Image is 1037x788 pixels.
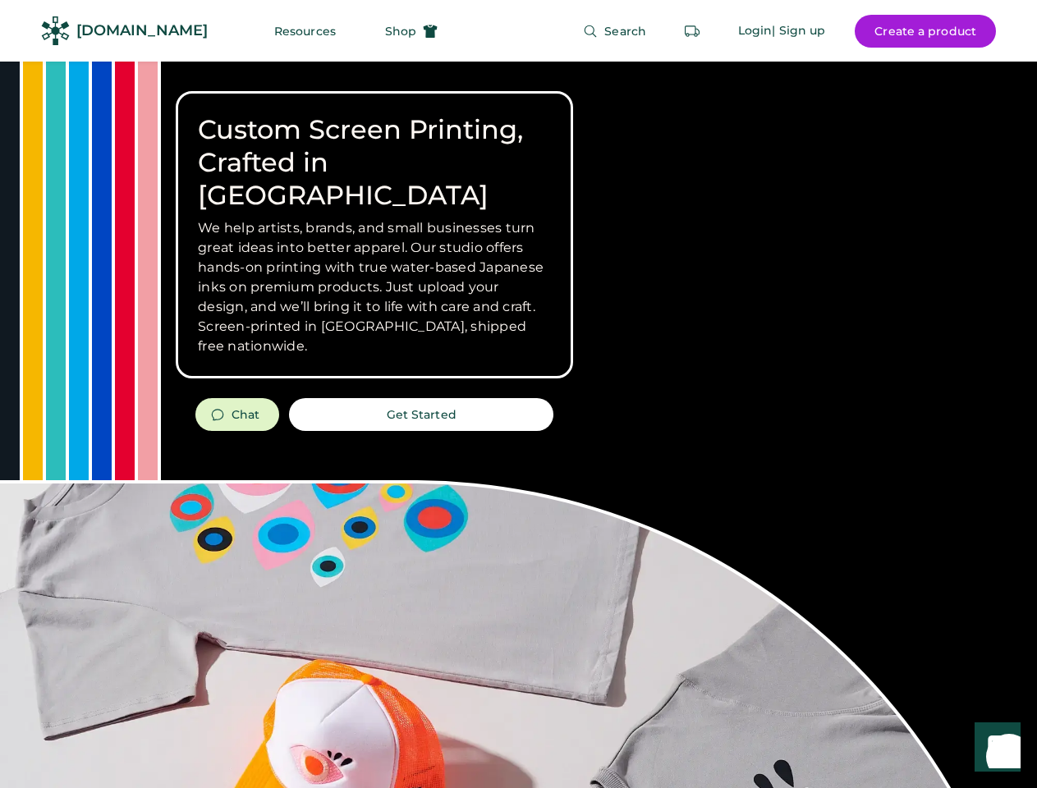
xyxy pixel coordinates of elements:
div: | Sign up [772,23,825,39]
h1: Custom Screen Printing, Crafted in [GEOGRAPHIC_DATA] [198,113,551,212]
h3: We help artists, brands, and small businesses turn great ideas into better apparel. Our studio of... [198,218,551,356]
span: Search [604,25,646,37]
button: Create a product [855,15,996,48]
button: Retrieve an order [676,15,709,48]
div: [DOMAIN_NAME] [76,21,208,41]
iframe: Front Chat [959,714,1030,785]
button: Search [563,15,666,48]
span: Shop [385,25,416,37]
img: Rendered Logo - Screens [41,16,70,45]
button: Chat [195,398,279,431]
button: Get Started [289,398,553,431]
div: Login [738,23,773,39]
button: Resources [255,15,356,48]
button: Shop [365,15,457,48]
